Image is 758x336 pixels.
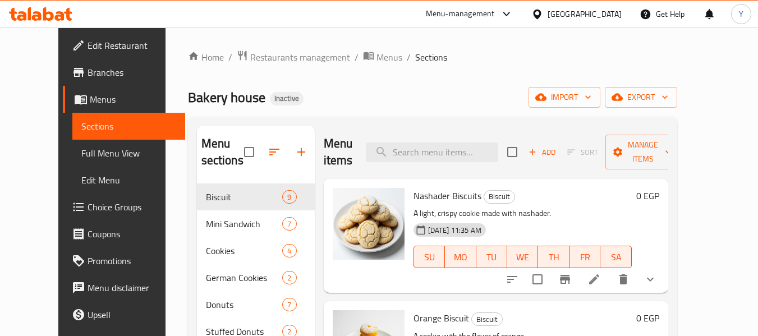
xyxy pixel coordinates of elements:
div: Mini Sandwich7 [197,210,315,237]
button: FR [569,246,600,268]
div: Biscuit [484,190,515,204]
button: SA [600,246,631,268]
a: Restaurants management [237,50,350,65]
button: SU [414,246,445,268]
svg: Show Choices [644,273,657,286]
button: Manage items [605,135,681,169]
span: TH [543,249,564,265]
span: Sections [415,50,447,64]
button: Add section [288,139,315,165]
span: Orange Biscuit [414,310,469,326]
span: [DATE] 11:35 AM [424,225,486,236]
span: Bakery house [188,85,265,110]
a: Menus [63,86,185,113]
span: Branches [88,66,176,79]
li: / [355,50,359,64]
div: Menu-management [426,7,495,21]
div: Cookies4 [197,237,315,264]
span: 9 [283,192,296,202]
span: WE [512,249,534,265]
span: Biscuit [206,190,283,204]
span: Select section [500,140,524,164]
span: Coupons [88,227,176,241]
a: Edit Restaurant [63,32,185,59]
a: Full Menu View [72,140,185,167]
h6: 0 EGP [636,188,659,204]
span: 2 [283,273,296,283]
button: show more [637,266,664,293]
p: A light, crispy cookie made with nashader. [414,206,632,220]
span: Full Menu View [81,146,176,160]
span: Select all sections [237,140,261,164]
span: export [614,90,668,104]
img: Nashader Biscuits [333,188,405,260]
button: Branch-specific-item [552,266,578,293]
span: Menu disclaimer [88,281,176,294]
a: Choice Groups [63,194,185,220]
button: sort-choices [499,266,526,293]
h2: Menu items [324,135,353,169]
a: Promotions [63,247,185,274]
a: Coupons [63,220,185,247]
button: export [605,87,677,108]
input: search [366,142,498,162]
div: German Cookies2 [197,264,315,291]
span: Mini Sandwich [206,217,283,231]
span: Edit Menu [81,173,176,187]
span: Biscuit [472,313,502,326]
button: Add [524,144,560,161]
a: Menu disclaimer [63,274,185,301]
a: Menus [363,50,402,65]
span: Menus [376,50,402,64]
div: Cookies [206,244,283,257]
span: 4 [283,246,296,256]
div: items [282,217,296,231]
h2: Menu sections [201,135,244,169]
span: Select to update [526,268,549,291]
button: MO [445,246,476,268]
span: Upsell [88,308,176,321]
span: Donuts [206,298,283,311]
a: Edit Menu [72,167,185,194]
span: Inactive [270,94,304,103]
li: / [407,50,411,64]
span: Edit Restaurant [88,39,176,52]
span: Biscuit [484,190,514,203]
nav: breadcrumb [188,50,677,65]
button: TU [476,246,507,268]
span: SU [419,249,440,265]
div: Donuts7 [197,291,315,318]
span: German Cookies [206,271,283,284]
a: Sections [72,113,185,140]
button: delete [610,266,637,293]
button: WE [507,246,538,268]
span: Select section first [560,144,605,161]
a: Upsell [63,301,185,328]
div: items [282,190,296,204]
div: items [282,271,296,284]
div: [GEOGRAPHIC_DATA] [548,8,622,20]
span: TU [481,249,503,265]
div: Biscuit9 [197,183,315,210]
span: Sections [81,119,176,133]
a: Edit menu item [587,273,601,286]
span: Menus [90,93,176,106]
span: 7 [283,219,296,229]
button: TH [538,246,569,268]
span: FR [574,249,596,265]
span: import [538,90,591,104]
a: Home [188,50,224,64]
span: SA [605,249,627,265]
div: Biscuit [471,312,503,326]
span: Add item [524,144,560,161]
span: Add [527,146,557,159]
span: 7 [283,300,296,310]
a: Branches [63,59,185,86]
span: Sort sections [261,139,288,165]
span: Promotions [88,254,176,268]
div: items [282,298,296,311]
